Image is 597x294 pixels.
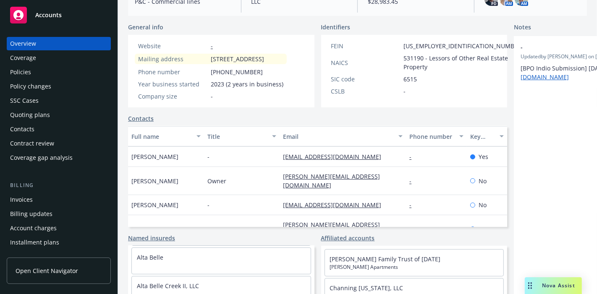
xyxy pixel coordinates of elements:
a: Alta Belle Creek II, LLC [137,282,199,290]
span: - [211,92,213,101]
a: Invoices [7,193,111,206]
div: Contract review [10,137,54,150]
span: [PERSON_NAME] [131,225,178,234]
span: - [404,87,406,96]
a: Installment plans [7,236,111,249]
span: Yes [479,152,488,161]
span: Open Client Navigator [16,266,78,275]
div: Company size [138,92,207,101]
a: Contacts [128,114,154,123]
button: Key contact [467,126,507,146]
span: No [479,225,487,234]
div: Year business started [138,80,207,88]
span: No [479,200,487,209]
div: Billing updates [10,207,52,221]
a: Coverage [7,51,111,65]
div: Mailing address [138,55,207,63]
span: 531190 - Lessors of Other Real Estate Property [404,54,524,71]
a: [EMAIL_ADDRESS][DOMAIN_NAME] [283,201,388,209]
div: Phone number [138,68,207,76]
a: Affiliated accounts [321,234,375,242]
a: - [409,177,418,185]
span: [US_EMPLOYER_IDENTIFICATION_NUMBER] [404,42,524,50]
div: Installment plans [10,236,59,249]
button: Phone number [406,126,466,146]
a: - [409,153,418,161]
div: Coverage gap analysis [10,151,73,164]
div: CSLB [331,87,401,96]
div: Policy changes [10,80,51,93]
div: Account charges [10,221,57,235]
a: Overview [7,37,111,50]
div: SSC Cases [10,94,39,107]
button: Title [204,126,280,146]
a: Billing updates [7,207,111,221]
span: [PERSON_NAME] Apartments [330,263,499,271]
div: Phone number [409,132,454,141]
span: Nova Assist [542,282,575,289]
span: - [207,200,209,209]
div: Title [207,132,267,141]
span: [PERSON_NAME] [131,177,178,185]
span: Owner [207,177,226,185]
div: Drag to move [525,277,535,294]
button: Full name [128,126,204,146]
div: Invoices [10,193,33,206]
div: Full name [131,132,191,141]
a: SSC Cases [7,94,111,107]
span: [PERSON_NAME] [131,152,178,161]
div: Website [138,42,207,50]
a: Coverage gap analysis [7,151,111,164]
a: Policy changes [7,80,111,93]
span: Controller [207,225,236,234]
span: [STREET_ADDRESS] [211,55,264,63]
div: Email [283,132,393,141]
div: Overview [10,37,36,50]
div: NAICS [331,58,401,67]
a: [EMAIL_ADDRESS][DOMAIN_NAME] [283,153,388,161]
span: Notes [514,23,531,33]
div: Billing [7,181,111,190]
button: Nova Assist [525,277,582,294]
div: Contacts [10,122,34,136]
a: Accounts [7,3,111,27]
span: General info [128,23,163,31]
a: Account charges [7,221,111,235]
a: 6102919068 [409,225,450,233]
a: Policies [7,65,111,79]
a: - [211,42,213,50]
span: Identifiers [321,23,351,31]
a: Alta Belle [137,253,163,261]
span: [PERSON_NAME] [131,200,178,209]
button: Email [280,126,406,146]
a: Named insureds [128,234,175,242]
a: [PERSON_NAME][EMAIL_ADDRESS][DOMAIN_NAME] [283,172,380,189]
span: 2023 (2 years in business) [211,80,283,88]
span: No [479,177,487,185]
div: FEIN [331,42,401,50]
a: [PERSON_NAME] Family Trust of [DATE] [330,255,441,263]
a: Quoting plans [7,108,111,122]
div: SIC code [331,75,401,83]
span: Accounts [35,12,62,18]
div: Quoting plans [10,108,50,122]
a: [PERSON_NAME][EMAIL_ADDRESS][DOMAIN_NAME] [283,221,380,237]
div: Coverage [10,51,36,65]
div: Key contact [470,132,495,141]
a: Contacts [7,122,111,136]
div: Policies [10,65,31,79]
a: Contract review [7,137,111,150]
a: - [409,201,418,209]
span: [PHONE_NUMBER] [211,68,263,76]
span: 6515 [404,75,417,83]
span: - [207,152,209,161]
a: Channing [US_STATE], LLC [330,284,403,292]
